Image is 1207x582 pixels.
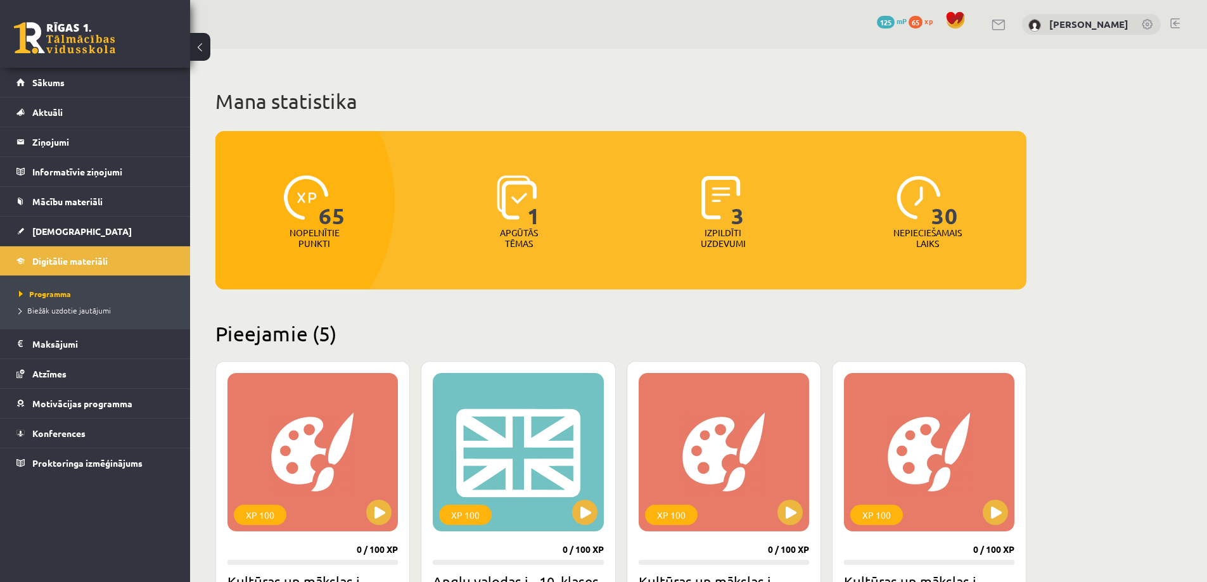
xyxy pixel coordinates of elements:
span: xp [924,16,933,26]
div: XP 100 [439,505,492,525]
a: Aktuāli [16,98,174,127]
span: Sākums [32,77,65,88]
legend: Ziņojumi [32,127,174,156]
a: Maksājumi [16,329,174,358]
a: Digitālie materiāli [16,246,174,275]
a: Ziņojumi [16,127,174,156]
a: Motivācijas programma [16,389,174,418]
a: Biežāk uzdotie jautājumi [19,305,177,316]
legend: Informatīvie ziņojumi [32,157,174,186]
p: Nepieciešamais laiks [893,227,962,249]
a: Atzīmes [16,359,174,388]
legend: Maksājumi [32,329,174,358]
span: Aktuāli [32,106,63,118]
span: 65 [319,175,345,227]
a: 65 xp [909,16,939,26]
div: XP 100 [234,505,286,525]
span: 3 [731,175,744,227]
span: Atzīmes [32,368,67,379]
span: 30 [931,175,958,227]
img: icon-learned-topics-4a711ccc23c960034f471b6e78daf4a3bad4a20eaf4de84257b87e66633f6470.svg [497,175,537,220]
p: Apgūtās tēmas [494,227,544,249]
span: 1 [527,175,540,227]
img: icon-clock-7be60019b62300814b6bd22b8e044499b485619524d84068768e800edab66f18.svg [897,175,941,220]
a: Informatīvie ziņojumi [16,157,174,186]
h1: Mana statistika [215,89,1026,114]
span: Motivācijas programma [32,398,132,409]
img: icon-completed-tasks-ad58ae20a441b2904462921112bc710f1caf180af7a3daa7317a5a94f2d26646.svg [701,175,741,220]
img: Emīls Miķelsons [1028,19,1041,32]
span: Programma [19,289,71,299]
span: Mācību materiāli [32,196,103,207]
div: XP 100 [850,505,903,525]
span: Biežāk uzdotie jautājumi [19,305,111,315]
p: Izpildīti uzdevumi [698,227,748,249]
a: [DEMOGRAPHIC_DATA] [16,217,174,246]
a: Programma [19,288,177,300]
a: Konferences [16,419,174,448]
a: Mācību materiāli [16,187,174,216]
span: 65 [909,16,923,28]
a: 125 mP [877,16,907,26]
a: [PERSON_NAME] [1049,18,1128,30]
h2: Pieejamie (5) [215,321,1026,346]
a: Proktoringa izmēģinājums [16,448,174,478]
span: mP [897,16,907,26]
span: 125 [877,16,895,28]
div: XP 100 [645,505,698,525]
p: Nopelnītie punkti [290,227,340,249]
span: Digitālie materiāli [32,255,108,267]
a: Rīgas 1. Tālmācības vidusskola [14,22,115,54]
img: icon-xp-0682a9bc20223a9ccc6f5883a126b849a74cddfe5390d2b41b4391c66f2066e7.svg [284,175,328,220]
span: [DEMOGRAPHIC_DATA] [32,225,132,237]
span: Konferences [32,427,86,439]
span: Proktoringa izmēģinājums [32,457,143,469]
a: Sākums [16,68,174,97]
